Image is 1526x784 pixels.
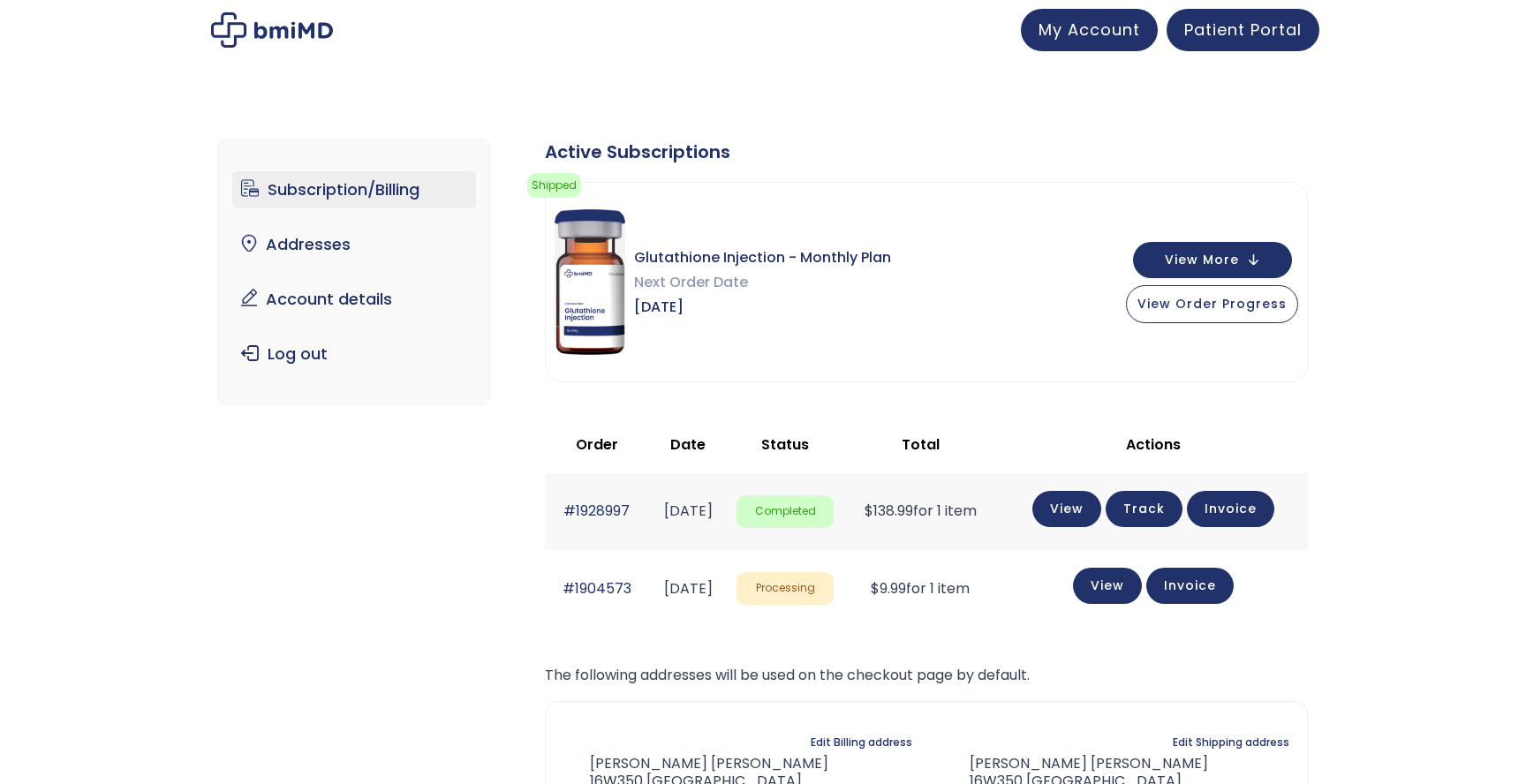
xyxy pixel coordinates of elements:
p: The following addresses will be used on the checkout page by default. [545,663,1308,688]
span: Processing [737,572,834,605]
span: Glutathione Injection - Monthly Plan [634,245,891,270]
span: Next Order Date [634,270,891,295]
td: for 1 item [842,550,998,627]
a: Invoice [1187,491,1274,527]
span: Status [761,434,809,455]
a: #1928997 [563,501,630,521]
span: 138.99 [865,501,913,521]
span: Shipped [527,173,581,198]
span: Actions [1126,434,1181,455]
a: Addresses [232,226,477,263]
time: [DATE] [664,501,713,521]
span: My Account [1039,19,1140,41]
span: $ [865,501,873,521]
time: [DATE] [664,578,713,599]
nav: Account pages [218,139,491,404]
a: Patient Portal [1167,9,1319,51]
a: My Account [1021,9,1158,51]
img: Glutathione Injection - Monthly Plan [555,209,625,355]
a: #1904573 [563,578,631,599]
span: 9.99 [871,578,906,599]
a: Edit Shipping address [1173,730,1289,755]
a: Log out [232,335,477,373]
button: View Order Progress [1126,285,1298,323]
span: Order [576,434,618,455]
a: Subscription/Billing [232,171,477,208]
div: Active Subscriptions [545,139,1308,164]
a: View [1032,491,1101,527]
img: My account [211,12,333,48]
span: View Order Progress [1137,295,1287,313]
span: Date [670,434,706,455]
a: Invoice [1146,568,1234,604]
span: Patient Portal [1184,19,1302,41]
span: [DATE] [634,295,891,320]
button: View More [1133,242,1292,278]
span: Completed [737,495,834,528]
span: Total [902,434,940,455]
a: Account details [232,281,477,318]
a: View [1073,568,1142,604]
a: Track [1106,491,1182,527]
a: Edit Billing address [811,730,912,755]
td: for 1 item [842,473,998,550]
span: View More [1165,254,1239,266]
span: $ [871,578,880,599]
